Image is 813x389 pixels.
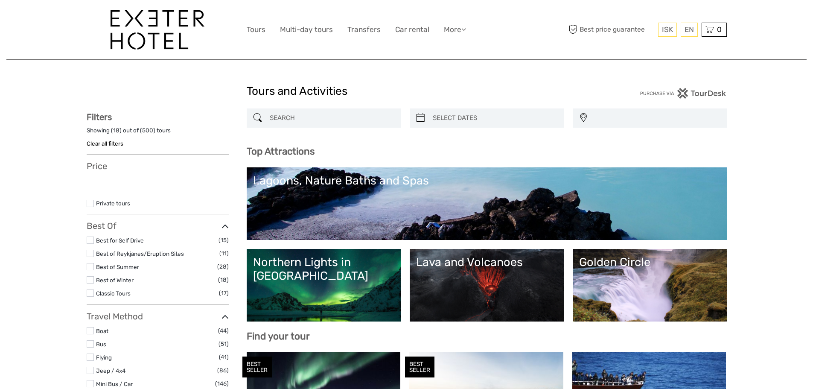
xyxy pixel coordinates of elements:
[87,221,229,231] h3: Best Of
[266,111,396,126] input: SEARCH
[87,140,123,147] a: Clear all filters
[681,23,698,37] div: EN
[347,23,381,36] a: Transfers
[96,200,130,207] a: Private tours
[218,275,229,285] span: (18)
[96,380,133,387] a: Mini Bus / Car
[247,146,315,157] b: Top Attractions
[219,339,229,349] span: (51)
[242,357,272,378] div: BEST SELLER
[111,10,204,50] img: 1336-96d47ae6-54fc-4907-bf00-0fbf285a6419_logo_big.jpg
[253,255,394,283] div: Northern Lights in [GEOGRAPHIC_DATA]
[716,25,723,34] span: 0
[96,367,125,374] a: Jeep / 4x4
[662,25,673,34] span: ISK
[253,174,720,187] div: Lagoons, Nature Baths and Spas
[87,126,229,140] div: Showing ( ) out of ( ) tours
[217,262,229,272] span: (28)
[219,249,229,258] span: (11)
[567,23,656,37] span: Best price guarantee
[253,174,720,234] a: Lagoons, Nature Baths and Spas
[219,235,229,245] span: (15)
[96,263,139,270] a: Best of Summer
[96,237,144,244] a: Best for Self Drive
[96,341,106,348] a: Bus
[416,255,557,269] div: Lava and Volcanoes
[247,331,310,342] b: Find your tour
[215,379,229,389] span: (146)
[96,290,131,297] a: Classic Tours
[640,88,726,99] img: PurchaseViaTourDesk.png
[142,126,153,135] label: 500
[87,112,112,122] strong: Filters
[113,126,119,135] label: 18
[87,161,229,171] h3: Price
[579,255,720,315] a: Golden Circle
[416,255,557,315] a: Lava and Volcanoes
[219,288,229,298] span: (17)
[96,354,112,361] a: Flying
[405,357,434,378] div: BEST SELLER
[395,23,429,36] a: Car rental
[96,328,108,334] a: Boat
[218,326,229,336] span: (44)
[444,23,466,36] a: More
[429,111,559,126] input: SELECT DATES
[96,277,134,284] a: Best of Winter
[87,311,229,322] h3: Travel Method
[253,255,394,315] a: Northern Lights in [GEOGRAPHIC_DATA]
[217,366,229,375] span: (86)
[579,255,720,269] div: Golden Circle
[280,23,333,36] a: Multi-day tours
[219,352,229,362] span: (41)
[247,23,265,36] a: Tours
[247,85,567,98] h1: Tours and Activities
[96,250,184,257] a: Best of Reykjanes/Eruption Sites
